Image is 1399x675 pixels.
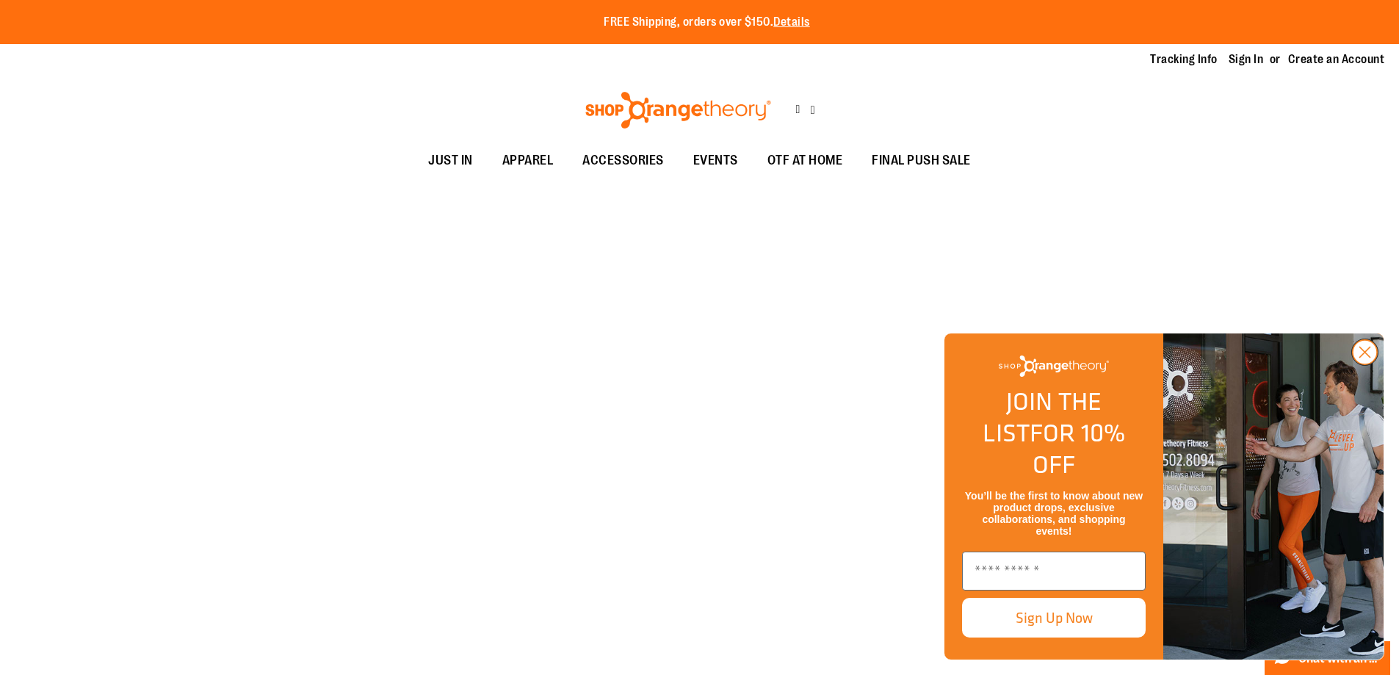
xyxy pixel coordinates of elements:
a: Tracking Info [1150,51,1218,68]
span: You’ll be the first to know about new product drops, exclusive collaborations, and shopping events! [965,490,1143,537]
a: EVENTS [679,144,753,178]
span: JUST IN [428,144,473,177]
img: Shop Orangetheory [999,355,1109,377]
p: FREE Shipping, orders over $150. [604,14,810,31]
input: Enter email [962,552,1146,591]
span: APPAREL [502,144,554,177]
a: Sign In [1229,51,1264,68]
button: Close dialog [1351,339,1378,366]
span: FINAL PUSH SALE [872,144,971,177]
span: OTF AT HOME [767,144,843,177]
a: APPAREL [488,144,568,178]
img: Shop Orangetheory [583,92,773,129]
div: FLYOUT Form [929,318,1399,675]
span: JOIN THE LIST [983,383,1102,451]
a: Details [773,15,810,29]
a: OTF AT HOME [753,144,858,178]
span: FOR 10% OFF [1030,414,1125,483]
a: Create an Account [1288,51,1385,68]
span: ACCESSORIES [582,144,664,177]
a: FINAL PUSH SALE [857,144,986,178]
a: ACCESSORIES [568,144,679,178]
a: JUST IN [413,144,488,178]
span: EVENTS [693,144,738,177]
img: Shop Orangtheory [1163,333,1384,660]
button: Sign Up Now [962,598,1146,638]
